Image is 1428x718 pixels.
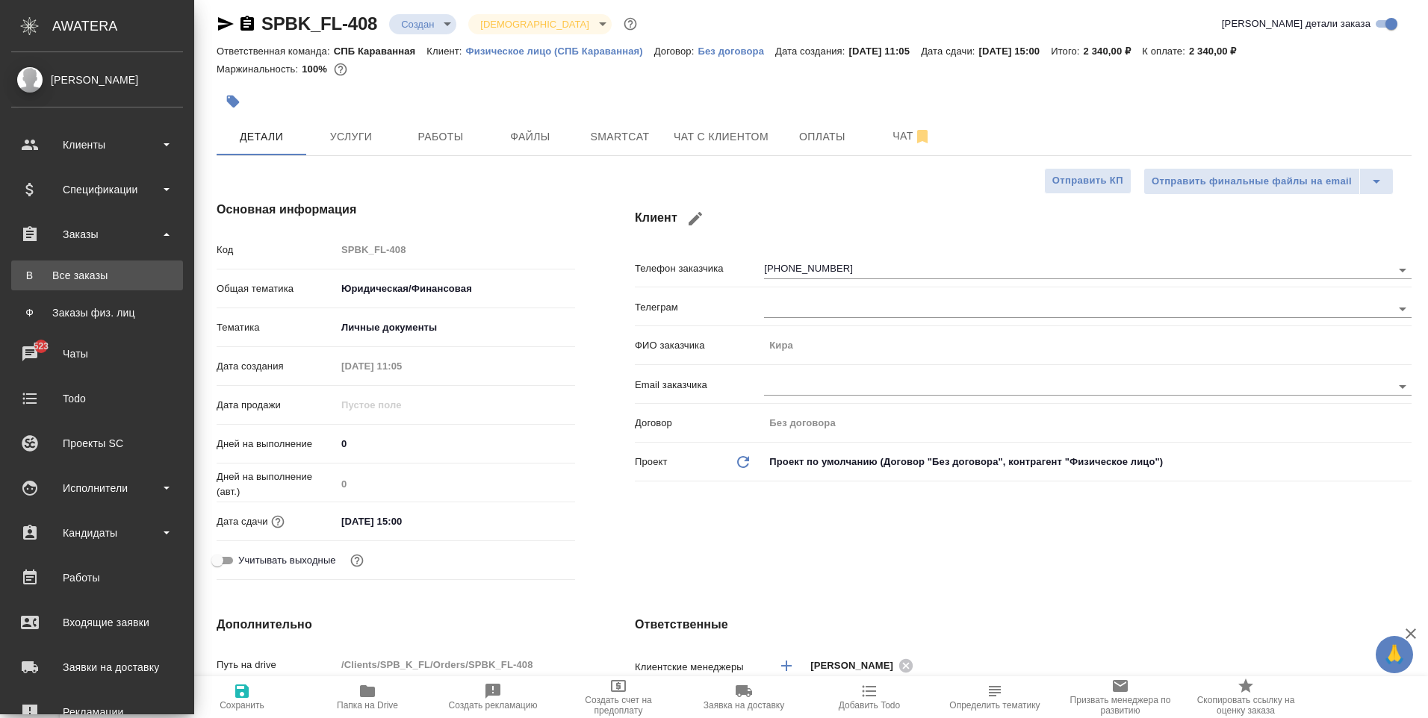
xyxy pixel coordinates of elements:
button: 🙏 [1376,636,1413,673]
input: Пустое поле [336,239,575,260]
div: Юридическая/Финансовая [336,276,575,302]
a: Проекты SC [4,425,190,462]
p: Телеграм [635,300,764,315]
p: ФИО заказчика [635,338,764,353]
input: Пустое поле [764,334,1412,356]
p: Физическое лицо (СПБ Караванная) [466,46,654,57]
button: Open [1392,260,1413,281]
span: Оплаты [786,128,858,146]
h4: Основная информация [217,201,575,219]
span: Сохранить [220,700,264,711]
a: Todo [4,380,190,417]
button: Создать рекламацию [430,676,556,718]
a: Физическое лицо (СПБ Караванная) [466,44,654,57]
p: Клиентские менеджеры [635,660,764,675]
a: ВВсе заказы [11,260,183,290]
div: Создан [389,14,456,34]
span: Скопировать ссылку на оценку заказа [1192,695,1300,716]
div: Входящие заявки [11,611,183,634]
p: Ответственная команда: [217,46,334,57]
button: Скопировать ссылку на оценку заказа [1183,676,1309,718]
button: [DEMOGRAPHIC_DATA] [476,18,593,31]
button: Доп статусы указывают на важность/срочность заказа [621,14,640,34]
span: Услуги [315,128,387,146]
div: Todo [11,387,183,410]
p: Путь на drive [217,658,336,672]
div: [PERSON_NAME] [810,656,918,675]
input: ✎ Введи что-нибудь [336,433,575,455]
button: Open [1392,299,1413,319]
button: Призвать менеджера по развитию [1058,676,1183,718]
p: СПБ Караванная [334,46,427,57]
span: Отправить КП [1052,172,1123,190]
p: [DATE] 11:05 [849,46,922,57]
a: Без договора [698,44,775,57]
button: Скопировать ссылку для ЯМессенджера [217,15,235,33]
div: Исполнители [11,477,183,499]
span: Создать счет на предоплату [565,695,672,716]
span: 523 [25,339,58,354]
span: Чат с клиентом [674,128,769,146]
button: Open [1392,376,1413,397]
span: Чат [876,127,948,146]
p: 100% [302,63,331,75]
button: Отправить КП [1044,168,1131,194]
a: Входящие заявки [4,604,190,641]
button: Добавить менеджера [769,648,804,684]
span: [PERSON_NAME] [810,658,902,673]
input: Пустое поле [764,412,1412,434]
button: 0.00 RUB; [331,60,350,79]
span: Добавить Todo [839,700,900,711]
span: Отправить финальные файлы на email [1152,173,1352,190]
button: Выбери, если сб и вс нужно считать рабочими днями для выполнения заказа. [347,551,367,570]
h4: Дополнительно [217,616,575,634]
span: Заявка на доставку [704,700,784,711]
button: Определить тематику [932,676,1058,718]
div: Проекты SC [11,432,183,455]
div: Работы [11,566,183,589]
button: Сохранить [179,676,305,718]
button: Создать счет на предоплату [556,676,681,718]
input: Пустое поле [336,394,467,416]
a: 523Чаты [4,335,190,372]
p: Телефон заказчика [635,261,764,276]
p: 2 340,00 ₽ [1084,46,1143,57]
p: Дата создания [217,359,336,374]
div: split button [1143,168,1394,195]
a: ФЗаказы физ. лиц [11,298,183,328]
div: Проект по умолчанию (Договор "Без договора", контрагент "Физическое лицо") [764,449,1412,475]
p: Код [217,243,336,257]
p: Договор [635,416,764,431]
p: Дней на выполнение (авт.) [217,469,336,499]
div: AWATERA [52,11,194,41]
p: Дата сдачи: [921,46,978,57]
p: Тематика [217,320,336,335]
p: Клиент: [426,46,465,57]
div: Заявки на доставку [11,656,183,678]
button: Отправить финальные файлы на email [1143,168,1360,195]
p: Без договора [698,46,775,57]
p: Дата сдачи [217,514,268,529]
p: Email заказчика [635,378,764,393]
div: Личные документы [336,315,575,340]
button: Скопировать ссылку [238,15,256,33]
span: Smartcat [584,128,656,146]
p: Дней на выполнение [217,437,336,452]
input: Пустое поле [336,654,575,675]
span: Папка на Drive [337,700,398,711]
div: Кандидаты [11,522,183,544]
p: Общая тематика [217,281,336,296]
span: Детали [226,128,297,146]
a: SPBK_FL-408 [261,13,377,34]
div: [PERSON_NAME] [11,72,183,88]
div: Заказы физ. лиц [19,305,176,320]
svg: Отписаться [913,128,931,146]
a: Заявки на доставку [4,649,190,686]
p: Маржинальность: [217,63,302,75]
p: 2 340,00 ₽ [1189,46,1248,57]
div: Спецификации [11,178,183,201]
input: Пустое поле [336,355,467,377]
span: Работы [405,128,476,146]
button: Папка на Drive [305,676,430,718]
input: Пустое поле [336,473,575,495]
